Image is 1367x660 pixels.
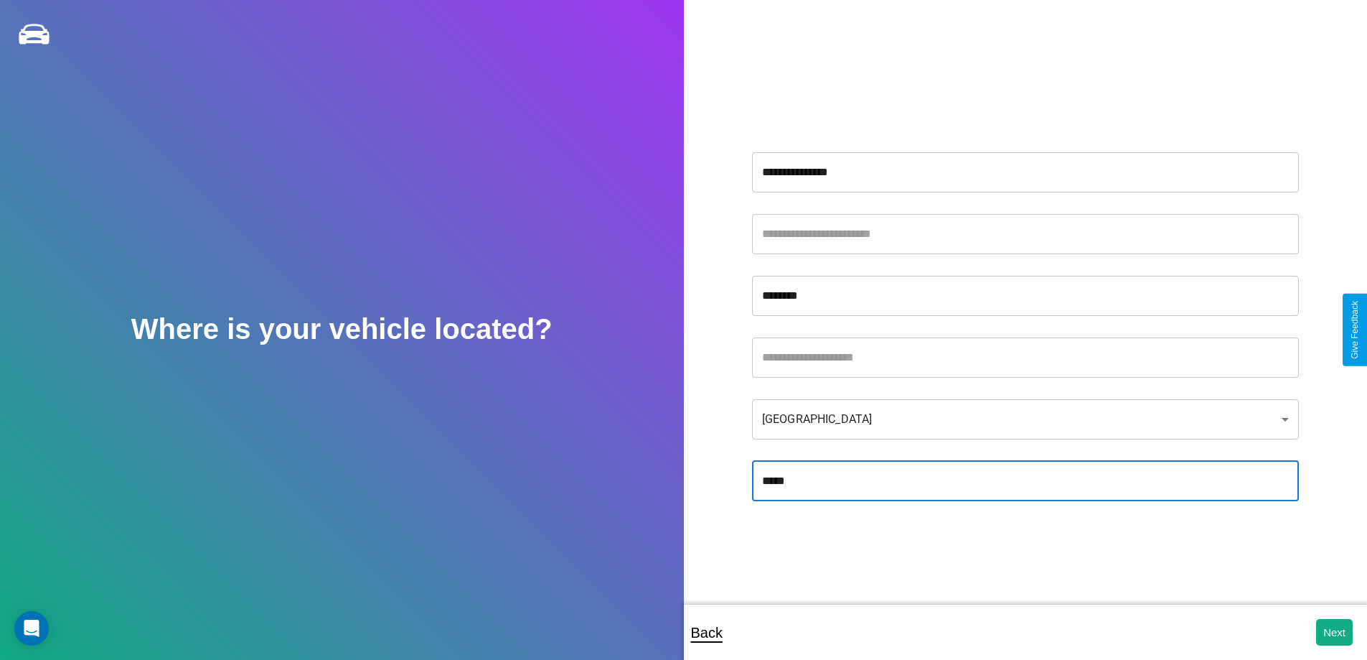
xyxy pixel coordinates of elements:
[14,611,49,646] div: Open Intercom Messenger
[131,313,553,345] h2: Where is your vehicle located?
[752,399,1299,440] div: [GEOGRAPHIC_DATA]
[1350,301,1360,359] div: Give Feedback
[1316,619,1353,646] button: Next
[691,620,723,646] p: Back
